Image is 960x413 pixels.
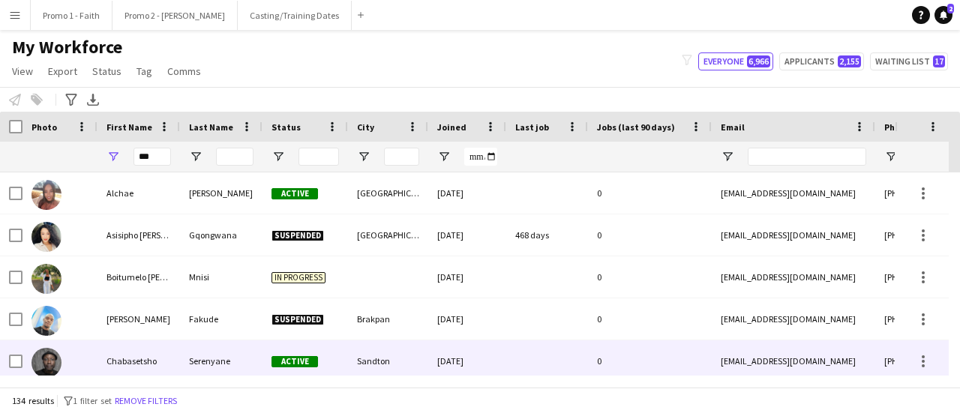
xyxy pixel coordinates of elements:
[180,298,262,340] div: Fakude
[428,256,506,298] div: [DATE]
[428,340,506,382] div: [DATE]
[48,64,77,78] span: Export
[92,64,121,78] span: Status
[712,172,875,214] div: [EMAIL_ADDRESS][DOMAIN_NAME]
[588,214,712,256] div: 0
[238,1,352,30] button: Casting/Training Dates
[180,172,262,214] div: [PERSON_NAME]
[97,298,180,340] div: [PERSON_NAME]
[884,150,898,163] button: Open Filter Menu
[62,91,80,109] app-action-btn: Advanced filters
[934,6,952,24] a: 2
[97,214,180,256] div: Asisipho [PERSON_NAME]
[721,150,734,163] button: Open Filter Menu
[437,150,451,163] button: Open Filter Menu
[870,52,948,70] button: Waiting list17
[747,55,770,67] span: 6,966
[721,121,745,133] span: Email
[31,222,61,252] img: Asisipho Michaela Gqongwana
[106,121,152,133] span: First Name
[216,148,253,166] input: Last Name Filter Input
[31,264,61,294] img: Boitumelo Charmaine Mnisi
[437,121,466,133] span: Joined
[298,148,339,166] input: Status Filter Input
[136,64,152,78] span: Tag
[31,121,57,133] span: Photo
[180,340,262,382] div: Serenyane
[884,121,910,133] span: Phone
[779,52,864,70] button: Applicants2,155
[348,172,428,214] div: [GEOGRAPHIC_DATA]
[838,55,861,67] span: 2,155
[588,256,712,298] div: 0
[180,256,262,298] div: Mnisi
[31,348,61,378] img: Chabasetsho Serenyane
[748,148,866,166] input: Email Filter Input
[106,150,120,163] button: Open Filter Menu
[189,150,202,163] button: Open Filter Menu
[515,121,549,133] span: Last job
[428,298,506,340] div: [DATE]
[357,121,374,133] span: City
[97,340,180,382] div: Chabasetsho
[506,214,588,256] div: 468 days
[428,172,506,214] div: [DATE]
[31,306,61,336] img: Bongumusa Richard Fakude
[271,150,285,163] button: Open Filter Menu
[271,188,318,199] span: Active
[271,121,301,133] span: Status
[348,298,428,340] div: Brakpan
[189,121,233,133] span: Last Name
[357,150,370,163] button: Open Filter Menu
[167,64,201,78] span: Comms
[947,4,954,13] span: 2
[348,340,428,382] div: Sandton
[933,55,945,67] span: 17
[271,272,325,283] span: In progress
[271,230,324,241] span: Suspended
[86,61,127,81] a: Status
[271,314,324,325] span: Suspended
[112,1,238,30] button: Promo 2 - [PERSON_NAME]
[712,298,875,340] div: [EMAIL_ADDRESS][DOMAIN_NAME]
[130,61,158,81] a: Tag
[6,61,39,81] a: View
[31,180,61,210] img: Alchae Diedrick
[42,61,83,81] a: Export
[712,340,875,382] div: [EMAIL_ADDRESS][DOMAIN_NAME]
[112,393,180,409] button: Remove filters
[84,91,102,109] app-action-btn: Export XLSX
[588,340,712,382] div: 0
[73,395,112,406] span: 1 filter set
[180,214,262,256] div: Gqongwana
[12,64,33,78] span: View
[348,214,428,256] div: [GEOGRAPHIC_DATA]
[97,172,180,214] div: Alchae
[384,148,419,166] input: City Filter Input
[588,172,712,214] div: 0
[712,256,875,298] div: [EMAIL_ADDRESS][DOMAIN_NAME]
[464,148,497,166] input: Joined Filter Input
[12,36,122,58] span: My Workforce
[428,214,506,256] div: [DATE]
[161,61,207,81] a: Comms
[712,214,875,256] div: [EMAIL_ADDRESS][DOMAIN_NAME]
[588,298,712,340] div: 0
[133,148,171,166] input: First Name Filter Input
[271,356,318,367] span: Active
[97,256,180,298] div: Boitumelo [PERSON_NAME]
[698,52,773,70] button: Everyone6,966
[597,121,675,133] span: Jobs (last 90 days)
[31,1,112,30] button: Promo 1 - Faith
